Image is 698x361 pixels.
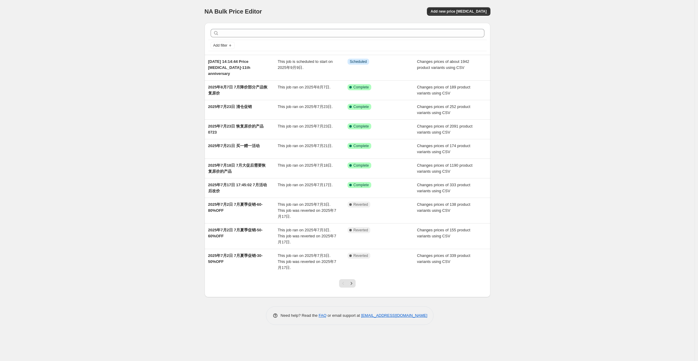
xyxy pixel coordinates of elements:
[417,253,470,264] span: Changes prices of 339 product variants using CSV
[417,183,470,193] span: Changes prices of 333 product variants using CSV
[208,253,263,264] span: 2025年7月2日 7月夏季促销-30-50%OFF
[278,202,336,219] span: This job ran on 2025年7月3日. This job was reverted on 2025年7月17日.
[278,143,333,148] span: This job ran on 2025年7月21日.
[431,9,486,14] span: Add new price [MEDICAL_DATA]
[354,202,368,207] span: Reverted
[208,85,267,95] span: 2025年8月7日 7月降价部分产品恢复原价
[208,124,264,134] span: 2025年7月23日 恢复原价的产品0723
[339,279,356,288] nav: Pagination
[417,124,472,134] span: Changes prices of 2091 product variants using CSV
[278,183,333,187] span: This job ran on 2025年7月17日.
[208,104,252,109] span: 2025年7月23日 清仓促销
[354,253,368,258] span: Reverted
[208,163,266,174] span: 2025年7月18日 7月大促后需要恢复原价的产品
[347,279,356,288] button: Next
[278,59,333,70] span: This job is scheduled to start on 2025年9月9日.
[278,253,336,270] span: This job ran on 2025年7月3日. This job was reverted on 2025年7月17日.
[354,143,369,148] span: Complete
[326,313,361,318] span: or email support at
[354,85,369,90] span: Complete
[208,183,267,193] span: 2025年7月17日 17:45:02 7月活动后改价
[208,59,250,76] span: [DATE] 14:14:44 Price [MEDICAL_DATA]-11th anniversary
[208,228,263,238] span: 2025年7月2日 7月夏季促销-50-60%OFF
[208,202,263,213] span: 2025年7月2日 7月夏季促销-60-80%OFF
[211,42,235,49] button: Add filter
[417,202,470,213] span: Changes prices of 138 product variants using CSV
[278,163,333,168] span: This job ran on 2025年7月18日.
[205,8,262,15] span: NA Bulk Price Editor
[354,104,369,109] span: Complete
[278,228,336,244] span: This job ran on 2025年7月3日. This job was reverted on 2025年7月17日.
[213,43,227,48] span: Add filter
[417,59,469,70] span: Changes prices of about 1942 product variants using CSV
[354,163,369,168] span: Complete
[354,183,369,187] span: Complete
[281,313,319,318] span: Need help? Read the
[427,7,490,16] button: Add new price [MEDICAL_DATA]
[350,59,367,64] span: Scheduled
[361,313,427,318] a: [EMAIL_ADDRESS][DOMAIN_NAME]
[208,143,260,148] span: 2025年7月21日 买一赠一活动
[278,124,333,128] span: This job ran on 2025年7月23日.
[278,85,331,89] span: This job ran on 2025年8月7日.
[417,85,470,95] span: Changes prices of 189 product variants using CSV
[319,313,326,318] a: FAQ
[417,143,470,154] span: Changes prices of 174 product variants using CSV
[278,104,333,109] span: This job ran on 2025年7月23日.
[354,228,368,233] span: Reverted
[417,163,472,174] span: Changes prices of 1190 product variants using CSV
[417,228,470,238] span: Changes prices of 155 product variants using CSV
[354,124,369,129] span: Complete
[417,104,470,115] span: Changes prices of 252 product variants using CSV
